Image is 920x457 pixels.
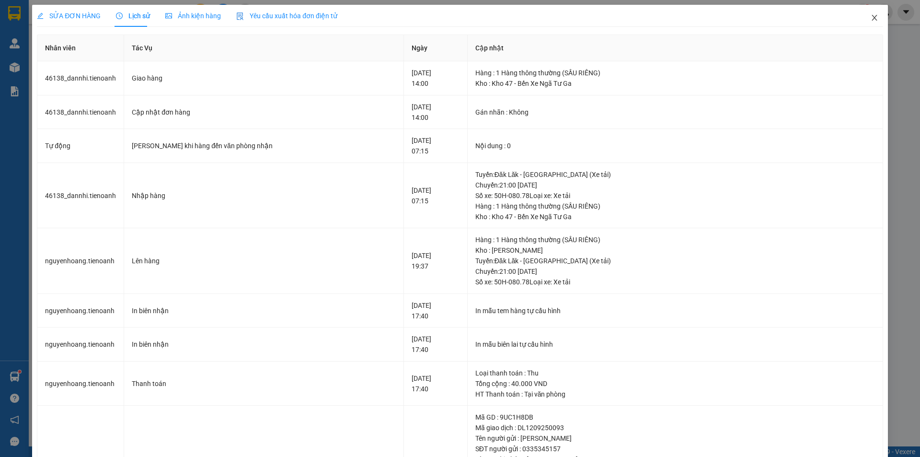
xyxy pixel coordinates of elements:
[37,35,124,61] th: Nhân viên
[871,14,878,22] span: close
[132,141,396,151] div: [PERSON_NAME] khi hàng đến văn phòng nhận
[35,5,134,14] span: CTY TNHH DLVT TIẾN OANH
[475,378,875,389] div: Tổng cộng : 40.000 VND
[37,16,133,22] strong: NHẬN HÀNG NHANH - GIAO TỐC HÀNH
[475,256,875,287] div: Tuyến : Đăk Lăk - [GEOGRAPHIC_DATA] (Xe tải) Chuyến: 21:00 [DATE] Số xe: 50H-080.78 Loại xe: Xe tải
[37,228,124,294] td: nguyenhoang.tienoanh
[37,61,124,95] td: 46138_dannhi.tienoanh
[861,5,888,32] button: Close
[132,378,396,389] div: Thanh toán
[4,59,35,63] span: ĐT:0903515330
[475,389,875,399] div: HT Thanh toán : Tại văn phòng
[475,234,875,245] div: Hàng : 1 Hàng thông thường (SẦU RIÊNG)
[37,328,124,362] td: nguyenhoang.tienoanh
[412,68,459,89] div: [DATE] 14:00
[475,422,875,433] div: Mã giao dịch : DL1209250093
[124,35,404,61] th: Tác Vụ
[412,373,459,394] div: [DATE] 17:40
[73,47,134,56] span: ĐC: 77 [PERSON_NAME], Xã HT
[37,129,124,163] td: Tự động
[165,12,172,19] span: picture
[475,201,875,211] div: Hàng : 1 Hàng thông thường (SẦU RIÊNG)
[236,12,337,20] span: Yêu cầu xuất hóa đơn điện tử
[475,433,875,444] div: Tên người gửi : [PERSON_NAME]
[475,78,875,89] div: Kho : Kho 47 - Bến Xe Ngã Tư Ga
[475,305,875,316] div: In mẫu tem hàng tự cấu hình
[165,12,221,20] span: Ảnh kiện hàng
[37,294,124,328] td: nguyenhoang.tienoanh
[412,185,459,206] div: [DATE] 07:15
[404,35,467,61] th: Ngày
[132,190,396,201] div: Nhập hàng
[475,211,875,222] div: Kho : Kho 47 - Bến Xe Ngã Tư Ga
[132,73,396,83] div: Giao hàng
[412,250,459,271] div: [DATE] 19:37
[132,305,396,316] div: In biên nhận
[37,95,124,129] td: 46138_dannhi.tienoanh
[4,47,63,56] span: ĐC: 720 Quốc Lộ 1A, [GEOGRAPHIC_DATA], Q12
[4,35,65,45] span: VP Gửi: Kho 47 - Bến Xe Ngã Tư Ga
[468,35,883,61] th: Cập nhật
[412,102,459,123] div: [DATE] 14:00
[37,362,124,406] td: nguyenhoang.tienoanh
[475,169,875,201] div: Tuyến : Đăk Lăk - [GEOGRAPHIC_DATA] (Xe tải) Chuyến: 21:00 [DATE] Số xe: 50H-080.78 Loại xe: Xe tải
[475,444,875,454] div: SĐT người gửi : 0335345157
[236,12,244,20] img: icon
[37,12,44,19] span: edit
[132,107,396,117] div: Cập nhật đơn hàng
[412,300,459,321] div: [DATE] 17:40
[475,339,875,350] div: In mẫu biên lai tự cấu hình
[73,59,108,63] span: ĐT: 0905 033 606
[475,68,875,78] div: Hàng : 1 Hàng thông thường (SẦU RIÊNG)
[475,107,875,117] div: Gán nhãn : Không
[37,12,101,20] span: SỬA ĐƠN HÀNG
[132,339,396,350] div: In biên nhận
[116,12,150,20] span: Lịch sử
[475,141,875,151] div: Nội dung : 0
[116,12,123,19] span: clock-circle
[475,412,875,422] div: Mã GD : 9UC1H8DB
[21,67,123,74] span: ----------------------------------------------
[73,37,118,42] span: VP Nhận: Hòa Thắng
[412,334,459,355] div: [DATE] 17:40
[132,256,396,266] div: Lên hàng
[4,6,28,30] img: logo
[475,245,875,256] div: Kho : [PERSON_NAME]
[64,23,105,31] strong: 1900 633 614
[37,163,124,229] td: 46138_dannhi.tienoanh
[412,135,459,156] div: [DATE] 07:15
[475,368,875,378] div: Loại thanh toán : Thu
